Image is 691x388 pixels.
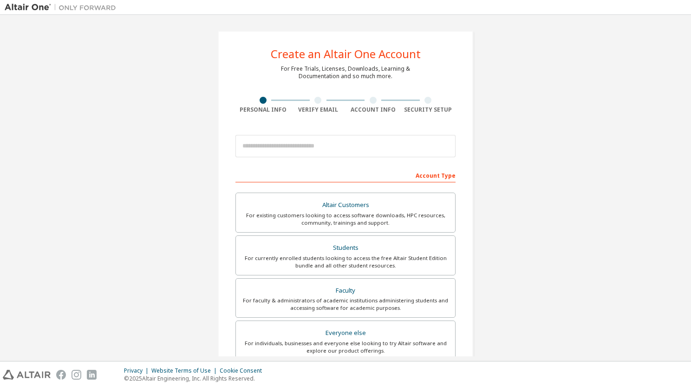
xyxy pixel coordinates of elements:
[235,167,456,182] div: Account Type
[241,199,450,212] div: Altair Customers
[72,370,81,380] img: instagram.svg
[3,370,51,380] img: altair_logo.svg
[124,367,151,375] div: Privacy
[241,297,450,312] div: For faculty & administrators of academic institutions administering students and accessing softwa...
[281,65,410,80] div: For Free Trials, Licenses, Downloads, Learning & Documentation and so much more.
[87,370,97,380] img: linkedin.svg
[271,48,421,60] div: Create an Altair One Account
[345,106,401,114] div: Account Info
[124,375,267,382] p: © 2025 Altair Engineering, Inc. All Rights Reserved.
[291,106,346,114] div: Verify Email
[401,106,456,114] div: Security Setup
[241,284,450,297] div: Faculty
[235,106,291,114] div: Personal Info
[241,212,450,227] div: For existing customers looking to access software downloads, HPC resources, community, trainings ...
[241,327,450,340] div: Everyone else
[56,370,66,380] img: facebook.svg
[220,367,267,375] div: Cookie Consent
[241,254,450,269] div: For currently enrolled students looking to access the free Altair Student Edition bundle and all ...
[5,3,121,12] img: Altair One
[241,241,450,254] div: Students
[151,367,220,375] div: Website Terms of Use
[241,340,450,355] div: For individuals, businesses and everyone else looking to try Altair software and explore our prod...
